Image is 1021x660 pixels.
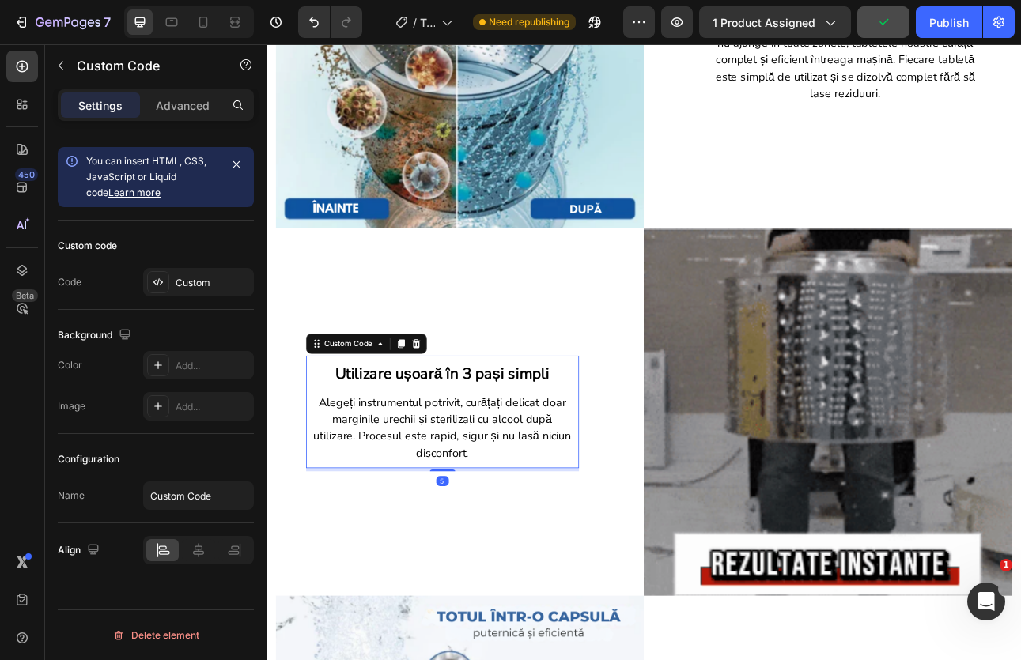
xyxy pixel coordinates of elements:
p: Alegeți instrumentul potrivit, curățați delicat doar marginile urechii și sterilizați cu alcool d... [58,439,385,525]
span: 1 [1000,559,1012,571]
a: Learn more [108,187,161,198]
div: Custom Code [70,369,137,383]
button: Publish [916,6,982,38]
p: Settings [78,97,123,114]
button: Delete element [58,623,254,648]
iframe: Intercom live chat [967,583,1005,620]
div: Custom [176,276,250,290]
div: Image [58,399,85,413]
p: 7 [104,13,111,32]
div: Name [58,488,85,503]
span: 1 product assigned [713,14,815,31]
div: Beta [12,289,38,302]
div: Add... [176,400,250,414]
span: / [413,14,417,31]
span: Need republishing [489,15,569,29]
h3: Utilizare ușoară în 3 pași simpli [58,399,385,428]
div: Undo/Redo [298,6,362,38]
p: Advanced [156,97,210,114]
div: Background [58,325,134,346]
span: Tablete curatare masina de spalat [420,14,435,31]
button: 7 [6,6,118,38]
div: Custom code [58,239,117,253]
div: Color [58,358,82,372]
span: You can insert HTML, CSS, JavaScript or Liquid code [86,155,206,198]
div: Code [58,275,81,289]
div: Publish [929,14,969,31]
button: 1 product assigned [699,6,851,38]
div: 450 [15,168,38,181]
div: Configuration [58,452,119,466]
div: Add... [176,359,250,373]
iframe: To enrich screen reader interactions, please activate Accessibility in Grammarly extension settings [267,44,1021,660]
div: Align [58,540,103,561]
p: Custom Code [77,56,211,75]
div: Delete element [112,626,199,645]
div: 5 [214,543,229,556]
